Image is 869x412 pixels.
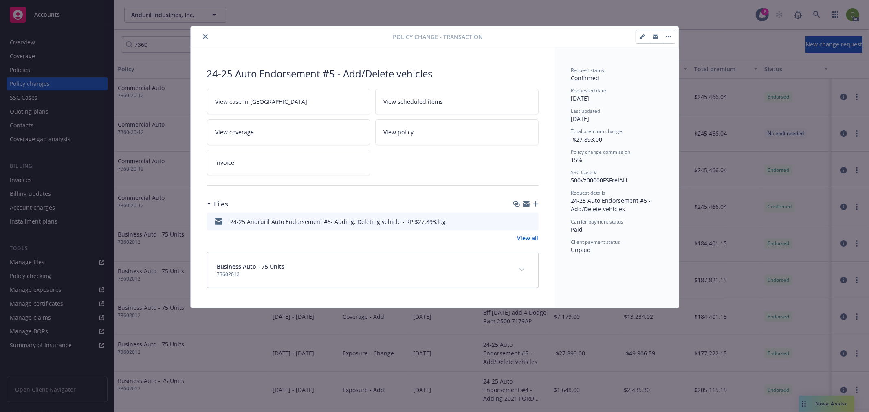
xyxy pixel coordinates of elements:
[571,115,590,123] span: [DATE]
[517,234,539,242] a: View all
[207,150,370,175] a: Invoice
[571,67,605,74] span: Request status
[207,89,370,114] a: View case in [GEOGRAPHIC_DATA]
[207,252,538,288] div: Business Auto - 75 Units73602012expand content
[216,158,235,167] span: Invoice
[207,119,370,145] a: View coverage
[528,217,535,226] button: preview file
[393,33,483,41] span: Policy change - Transaction
[571,94,590,102] span: [DATE]
[515,217,521,226] button: download file
[217,262,285,271] span: Business Auto - 75 Units
[571,197,653,213] span: 24-25 Auto Endorsement #5 - Add/Delete vehicles
[571,246,591,254] span: Unpaid
[216,128,254,136] span: View coverage
[571,74,600,82] span: Confirmed
[571,128,623,135] span: Total premium change
[200,32,210,42] button: close
[375,89,539,114] a: View scheduled items
[571,156,583,164] span: 15%
[571,218,624,225] span: Carrier payment status
[571,169,597,176] span: SSC Case #
[571,239,620,245] span: Client payment status
[571,107,601,114] span: Last updated
[375,119,539,145] a: View policy
[216,97,308,106] span: View case in [GEOGRAPHIC_DATA]
[571,87,607,94] span: Requested date
[207,199,229,209] div: Files
[571,189,606,196] span: Request details
[207,67,539,81] div: 24-25 Auto Endorsement #5 - Add/Delete vehicles
[571,136,603,143] span: -$27,893.00
[384,97,443,106] span: View scheduled items
[571,149,631,156] span: Policy change commission
[515,263,528,276] button: expand content
[214,199,229,209] h3: Files
[231,217,446,226] div: 24-25 Andruril Auto Endorsement #5- Adding, Deleting vehicle - RP $27,893.log
[571,226,583,233] span: Paid
[384,128,414,136] span: View policy
[571,176,627,184] span: 500Vz00000FSFreIAH
[217,271,285,278] span: 73602012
